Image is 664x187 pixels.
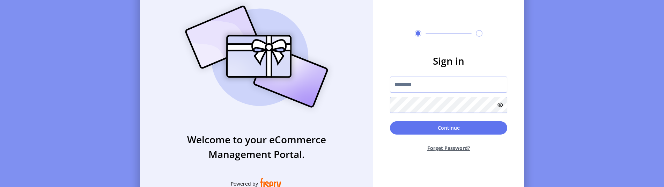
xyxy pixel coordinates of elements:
[390,121,507,135] button: Continue
[390,139,507,157] button: Forget Password?
[390,53,507,68] h3: Sign in
[140,132,373,161] h3: Welcome to your eCommerce Management Portal.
